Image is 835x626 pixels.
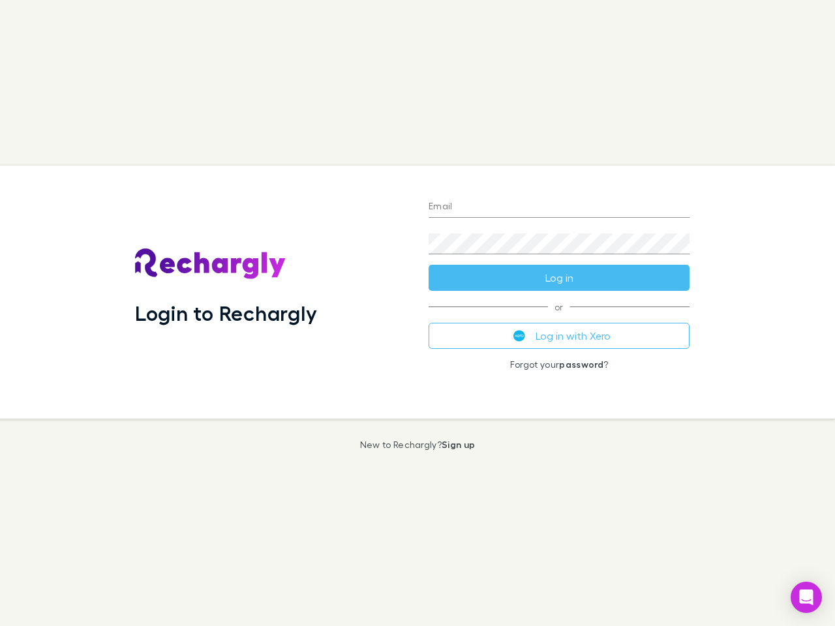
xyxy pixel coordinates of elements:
button: Log in [429,265,690,291]
p: New to Rechargly? [360,440,476,450]
h1: Login to Rechargly [135,301,317,325]
img: Rechargly's Logo [135,248,286,280]
button: Log in with Xero [429,323,690,349]
p: Forgot your ? [429,359,690,370]
a: Sign up [442,439,475,450]
a: password [559,359,603,370]
img: Xero's logo [513,330,525,342]
div: Open Intercom Messenger [791,582,822,613]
